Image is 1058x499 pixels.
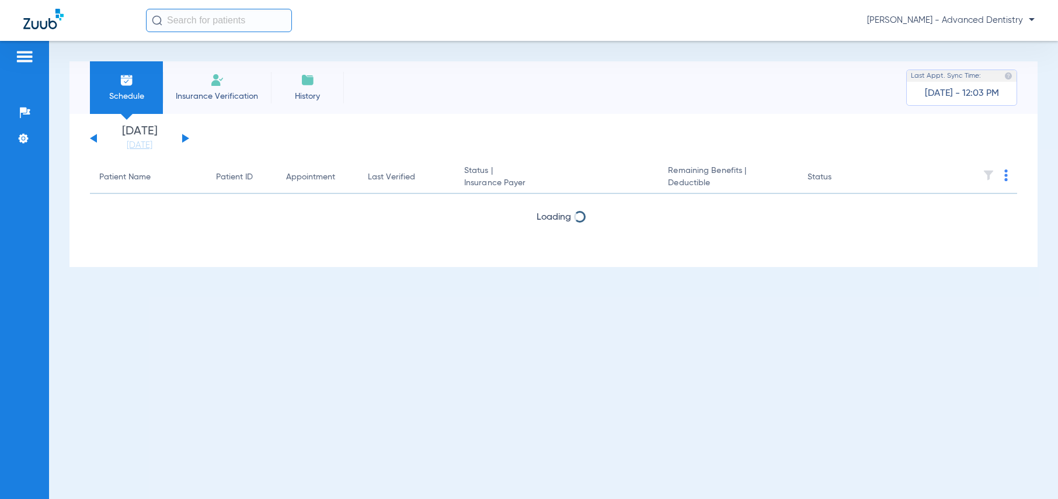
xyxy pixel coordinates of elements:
[537,213,571,222] span: Loading
[280,91,335,102] span: History
[286,171,335,183] div: Appointment
[210,73,224,87] img: Manual Insurance Verification
[867,15,1035,26] span: [PERSON_NAME] - Advanced Dentistry
[105,140,175,151] a: [DATE]
[216,171,267,183] div: Patient ID
[172,91,262,102] span: Insurance Verification
[455,161,659,194] th: Status |
[464,177,649,189] span: Insurance Payer
[105,126,175,151] li: [DATE]
[15,50,34,64] img: hamburger-icon
[146,9,292,32] input: Search for patients
[216,171,253,183] div: Patient ID
[23,9,64,29] img: Zuub Logo
[120,73,134,87] img: Schedule
[368,171,446,183] div: Last Verified
[1004,72,1012,80] img: last sync help info
[368,171,415,183] div: Last Verified
[99,91,154,102] span: Schedule
[99,171,197,183] div: Patient Name
[911,70,981,82] span: Last Appt. Sync Time:
[983,169,994,181] img: filter.svg
[659,161,798,194] th: Remaining Benefits |
[668,177,788,189] span: Deductible
[152,15,162,26] img: Search Icon
[99,171,151,183] div: Patient Name
[798,161,877,194] th: Status
[301,73,315,87] img: History
[286,171,349,183] div: Appointment
[925,88,999,99] span: [DATE] - 12:03 PM
[1004,169,1008,181] img: group-dot-blue.svg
